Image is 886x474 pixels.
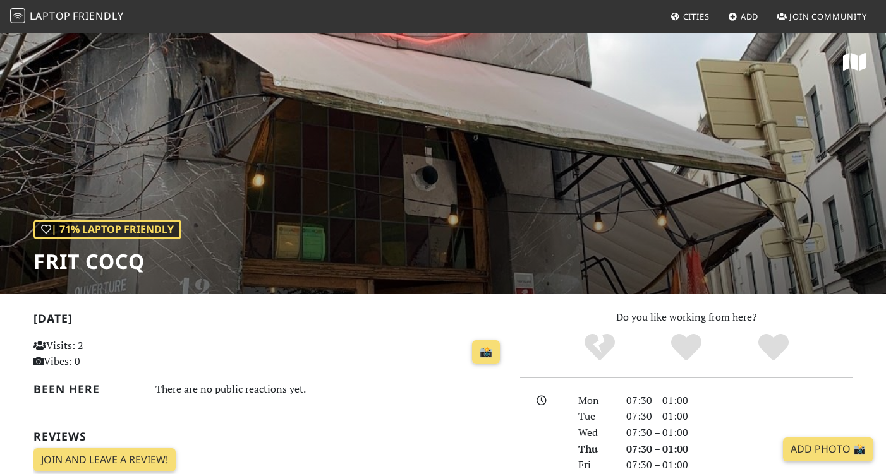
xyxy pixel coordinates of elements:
[33,382,140,396] h2: Been here
[10,6,124,28] a: LaptopFriendly LaptopFriendly
[619,441,860,458] div: 07:30 – 01:00
[571,393,619,409] div: Mon
[789,11,867,22] span: Join Community
[571,408,619,425] div: Tue
[33,430,505,443] h2: Reviews
[683,11,710,22] span: Cities
[741,11,759,22] span: Add
[73,9,123,23] span: Friendly
[10,8,25,23] img: LaptopFriendly
[571,441,619,458] div: Thu
[783,437,873,461] a: Add Photo 📸
[33,220,181,240] div: | 71% Laptop Friendly
[472,340,500,364] a: 📸
[30,9,71,23] span: Laptop
[619,393,860,409] div: 07:30 – 01:00
[571,457,619,473] div: Fri
[619,408,860,425] div: 07:30 – 01:00
[772,5,872,28] a: Join Community
[571,425,619,441] div: Wed
[155,380,506,398] div: There are no public reactions yet.
[723,5,764,28] a: Add
[33,249,181,273] h1: Frit Cocq
[33,448,176,472] a: Join and leave a review!
[665,5,715,28] a: Cities
[556,332,643,364] div: No
[643,332,730,364] div: Yes
[33,338,181,370] p: Visits: 2 Vibes: 0
[33,312,505,330] h2: [DATE]
[619,457,860,473] div: 07:30 – 01:00
[520,309,853,326] p: Do you like working from here?
[619,425,860,441] div: 07:30 – 01:00
[730,332,817,364] div: Definitely!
